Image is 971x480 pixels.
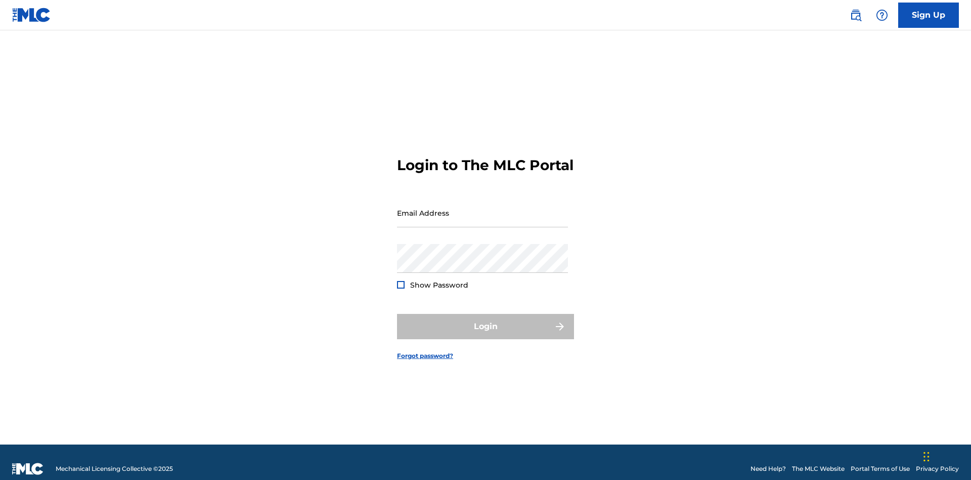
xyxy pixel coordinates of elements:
[872,5,892,25] div: Help
[397,351,453,361] a: Forgot password?
[923,442,930,472] div: Drag
[397,156,573,174] h3: Login to The MLC Portal
[876,9,888,21] img: help
[851,464,910,473] a: Portal Terms of Use
[410,281,468,290] span: Show Password
[920,431,971,480] iframe: Chat Widget
[916,464,959,473] a: Privacy Policy
[12,8,51,22] img: MLC Logo
[751,464,786,473] a: Need Help?
[898,3,959,28] a: Sign Up
[56,464,173,473] span: Mechanical Licensing Collective © 2025
[792,464,845,473] a: The MLC Website
[12,463,43,475] img: logo
[846,5,866,25] a: Public Search
[850,9,862,21] img: search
